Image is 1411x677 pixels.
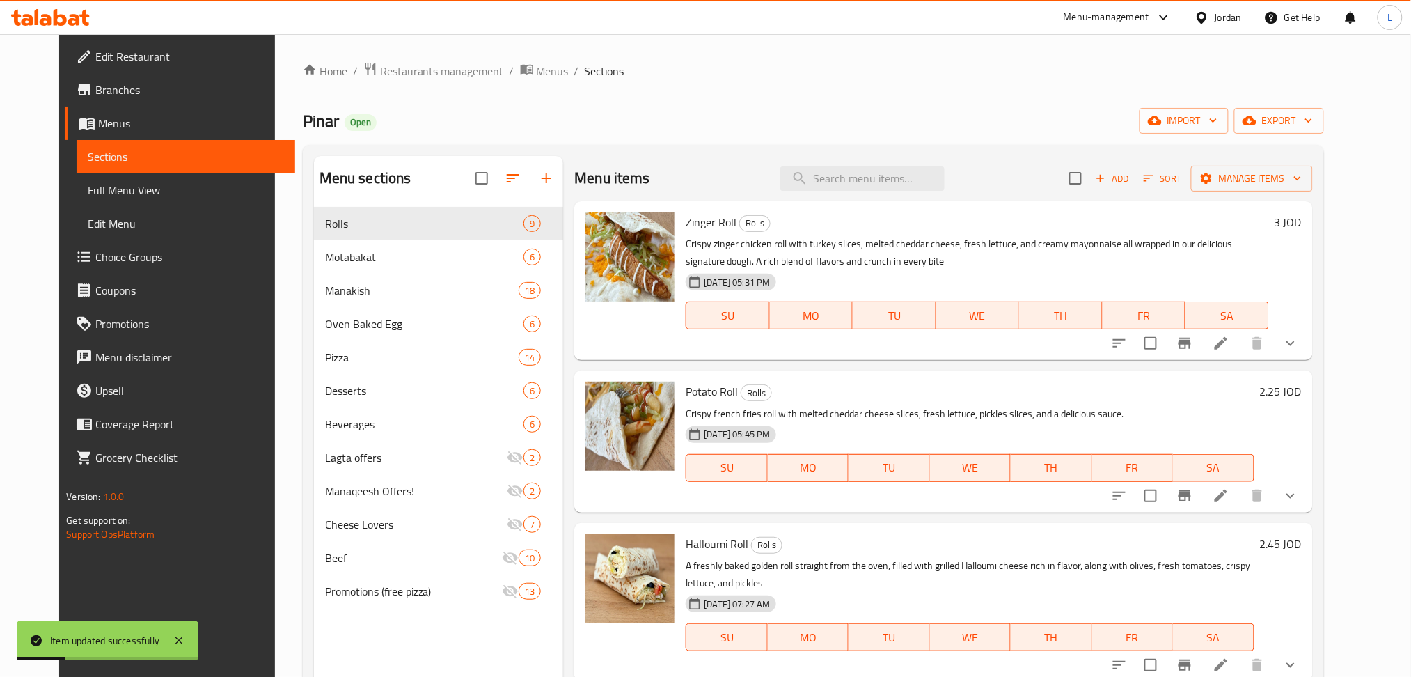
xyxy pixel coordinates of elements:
[524,318,540,331] span: 6
[585,534,675,623] img: Halloumi Roll
[1191,306,1263,326] span: SA
[1098,458,1167,478] span: FR
[507,483,523,499] svg: Inactive section
[739,215,771,232] div: Rolls
[1213,488,1229,504] a: Edit menu item
[65,407,295,441] a: Coverage Report
[66,488,100,506] span: Version:
[686,454,767,482] button: SU
[65,40,295,73] a: Edit Restaurant
[1103,302,1185,329] button: FR
[524,418,540,431] span: 6
[303,105,339,137] span: Pinar
[1144,171,1182,187] span: Sort
[1103,327,1136,360] button: sort-choices
[95,316,284,332] span: Promotions
[325,550,502,566] div: Beef
[1275,212,1302,232] h6: 3 JOD
[1173,454,1254,482] button: SA
[519,349,541,366] div: items
[1136,329,1165,358] span: Select to update
[523,249,541,265] div: items
[1090,168,1135,189] button: Add
[1151,112,1217,130] span: import
[530,162,563,195] button: Add section
[686,381,738,402] span: Potato Roll
[698,428,775,441] span: [DATE] 05:45 PM
[95,282,284,299] span: Coupons
[314,201,564,614] nav: Menu sections
[325,583,502,600] span: Promotions (free pizza)
[95,81,284,98] span: Branches
[1011,454,1091,482] button: TH
[65,441,295,474] a: Grocery Checklist
[698,598,775,611] span: [DATE] 07:27 AM
[1090,168,1135,189] span: Add item
[325,215,524,232] div: Rolls
[698,276,775,289] span: [DATE] 05:31 PM
[519,550,541,566] div: items
[314,374,564,407] div: Desserts6
[507,516,523,533] svg: Inactive section
[325,416,524,433] span: Beverages
[88,148,284,165] span: Sections
[686,623,767,651] button: SU
[496,162,530,195] span: Sort sections
[1061,164,1090,193] span: Select section
[66,511,130,529] span: Get support on:
[314,307,564,341] div: Oven Baked Egg6
[773,628,843,648] span: MO
[523,316,541,332] div: items
[502,583,519,600] svg: Inactive section
[849,454,929,482] button: TU
[1202,170,1302,187] span: Manage items
[88,182,284,199] span: Full Menu View
[523,516,541,533] div: items
[524,485,540,498] span: 2
[325,316,524,332] div: Oven Baked Egg
[345,114,377,131] div: Open
[380,63,504,79] span: Restaurants management
[1274,479,1307,513] button: show more
[314,341,564,374] div: Pizza14
[686,302,769,329] button: SU
[519,585,540,598] span: 13
[95,382,284,399] span: Upsell
[98,115,284,132] span: Menus
[320,168,411,189] h2: Menu sections
[65,307,295,341] a: Promotions
[942,306,1014,326] span: WE
[692,306,764,326] span: SU
[1215,10,1242,25] div: Jordan
[1025,306,1096,326] span: TH
[314,508,564,541] div: Cheese Lovers7
[686,534,748,554] span: Halloumi Roll
[519,282,541,299] div: items
[65,240,295,274] a: Choice Groups
[854,458,924,478] span: TU
[686,235,1268,270] p: Crispy zinger chicken roll with turkey slices, melted cheddar cheese, fresh lettuce, and creamy m...
[325,249,524,265] span: Motabakat
[1098,628,1167,648] span: FR
[467,164,496,193] span: Select all sections
[768,454,849,482] button: MO
[1108,306,1180,326] span: FR
[77,140,295,173] a: Sections
[303,63,347,79] a: Home
[345,116,377,128] span: Open
[314,274,564,307] div: Manakish18
[519,583,541,600] div: items
[325,483,507,499] span: Manaqeesh Offers!
[768,623,849,651] button: MO
[314,240,564,274] div: Motabakat6
[77,173,295,207] a: Full Menu View
[1260,382,1302,401] h6: 2.25 JOD
[1387,10,1392,25] span: L
[50,633,159,648] div: Item updated successfully
[65,274,295,307] a: Coupons
[775,306,847,326] span: MO
[77,207,295,240] a: Edit Menu
[353,63,358,79] li: /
